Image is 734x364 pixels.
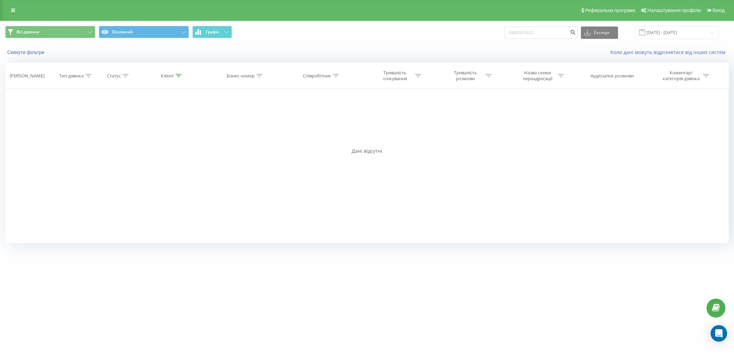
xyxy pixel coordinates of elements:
[610,49,729,55] a: Коли дані можуть відрізнятися вiд інших систем
[226,73,255,79] div: Бізнес номер
[585,8,636,13] span: Реферальна програма
[5,26,95,38] button: Всі дзвінки
[5,49,48,55] button: Скинути фільтри
[107,73,121,79] div: Статус
[59,73,84,79] div: Тип дзвінка
[519,70,556,82] div: Назва схеми переадресації
[192,26,232,38] button: Графік
[447,70,484,82] div: Тривалість розмови
[5,148,729,154] div: Дані відсутні
[303,73,331,79] div: Співробітник
[206,30,219,34] span: Графік
[504,26,577,39] input: Пошук за номером
[17,29,39,35] span: Всі дзвінки
[161,73,174,79] div: Клієнт
[591,73,634,79] div: Аудіозапис розмови
[10,73,44,79] div: [PERSON_NAME]
[581,26,618,39] button: Експорт
[661,70,701,82] div: Коментар/категорія дзвінка
[376,70,413,82] div: Тривалість очікування
[711,325,727,342] div: Open Intercom Messenger
[713,8,725,13] span: Вихід
[647,8,701,13] span: Налаштування профілю
[99,26,189,38] button: Основний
